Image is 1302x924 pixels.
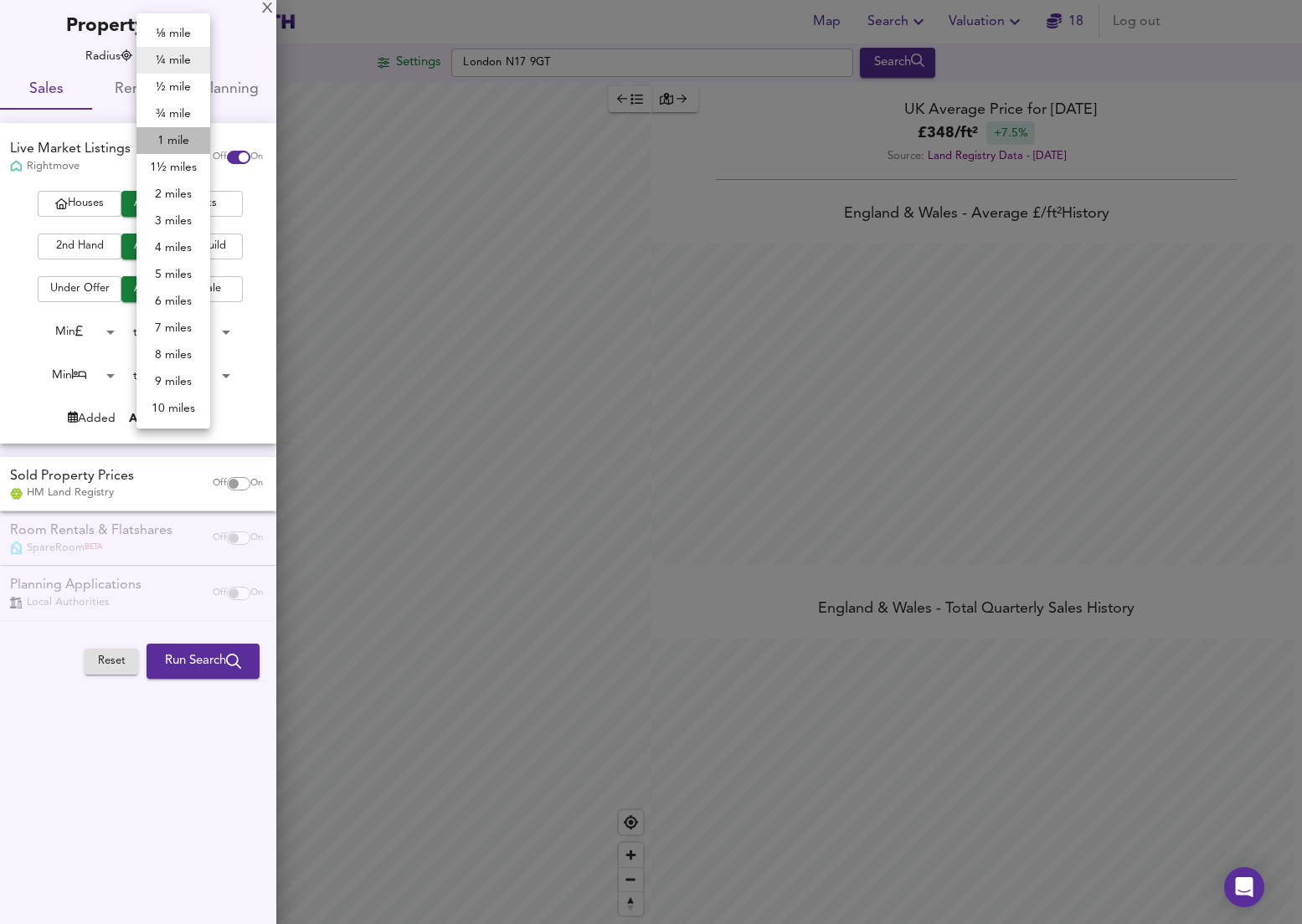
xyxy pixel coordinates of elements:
[136,341,210,368] li: 8 miles
[136,315,210,341] li: 7 miles
[136,127,210,154] li: 1 mile
[136,234,210,261] li: 4 miles
[136,288,210,315] li: 6 miles
[136,208,210,234] li: 3 miles
[136,181,210,208] li: 2 miles
[136,395,210,422] li: 10 miles
[136,20,210,47] li: ⅛ mile
[136,154,210,181] li: 1½ miles
[136,100,210,127] li: ¾ mile
[136,47,210,74] li: ¼ mile
[136,368,210,395] li: 9 miles
[1224,867,1264,907] div: Open Intercom Messenger
[136,74,210,100] li: ½ mile
[136,261,210,288] li: 5 miles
